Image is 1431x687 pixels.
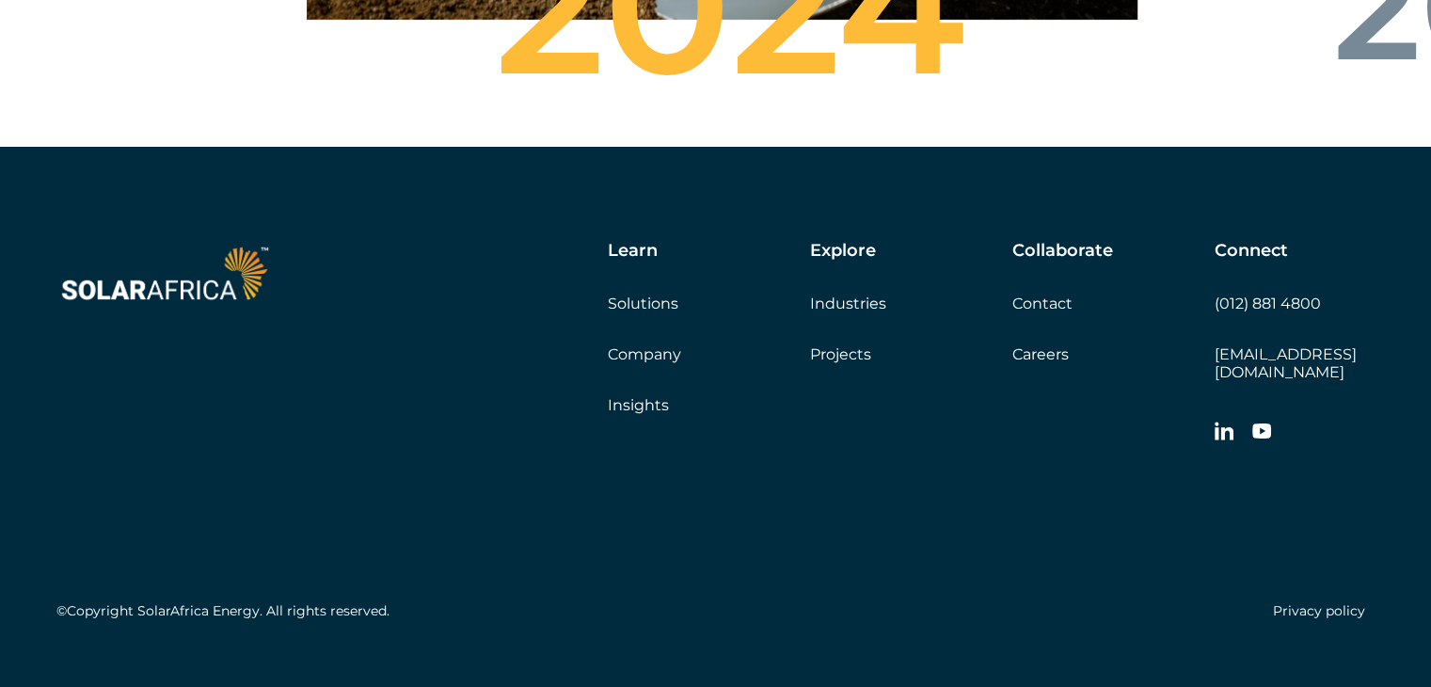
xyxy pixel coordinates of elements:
[1215,345,1357,381] a: [EMAIL_ADDRESS][DOMAIN_NAME]
[608,345,681,363] a: Company
[608,295,678,312] a: Solutions
[1012,345,1069,363] a: Careers
[810,345,871,363] a: Projects
[608,396,669,414] a: Insights
[1012,241,1113,262] h5: Collaborate
[1012,295,1073,312] a: Contact
[1215,241,1288,262] h5: Connect
[56,603,390,619] h5: ©Copyright SolarAfrica Energy. All rights reserved.
[1215,295,1321,312] a: (012) 881 4800
[810,295,886,312] a: Industries
[608,241,658,262] h5: Learn
[810,241,876,262] h5: Explore
[1273,602,1365,619] a: Privacy policy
